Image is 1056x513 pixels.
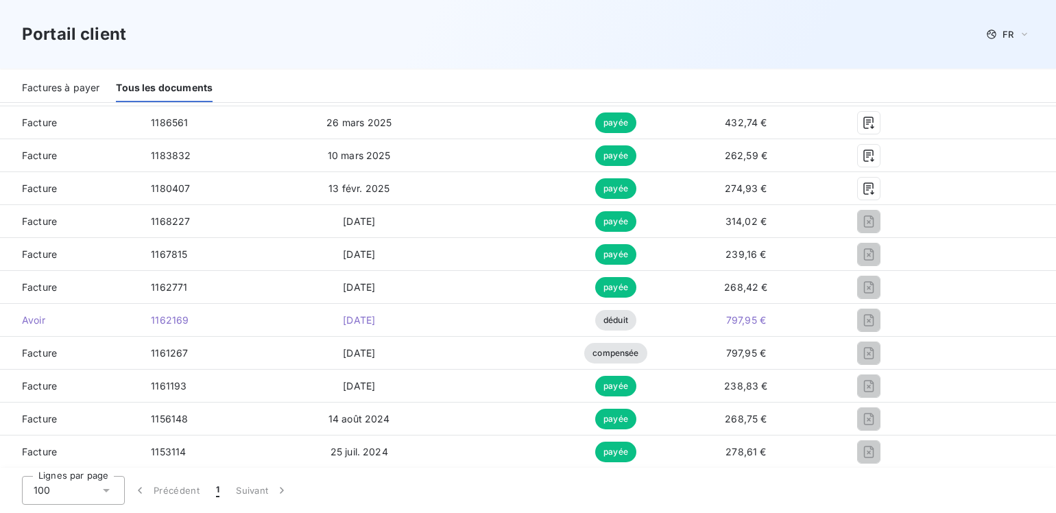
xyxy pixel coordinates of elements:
[228,476,297,505] button: Suivant
[151,248,187,260] span: 1167815
[725,182,767,194] span: 274,93 €
[11,182,129,195] span: Facture
[11,412,129,426] span: Facture
[343,380,375,392] span: [DATE]
[343,347,375,359] span: [DATE]
[595,376,636,396] span: payée
[595,244,636,265] span: payée
[726,314,766,326] span: 797,95 €
[595,211,636,232] span: payée
[11,445,129,459] span: Facture
[595,112,636,133] span: payée
[11,149,129,163] span: Facture
[595,277,636,298] span: payée
[343,281,375,293] span: [DATE]
[151,150,191,161] span: 1183832
[595,409,636,429] span: payée
[1003,29,1013,40] span: FR
[725,446,766,457] span: 278,61 €
[328,150,391,161] span: 10 mars 2025
[724,380,767,392] span: 238,83 €
[151,314,189,326] span: 1162169
[725,413,767,425] span: 268,75 €
[595,442,636,462] span: payée
[326,117,392,128] span: 26 mars 2025
[208,476,228,505] button: 1
[331,446,388,457] span: 25 juil. 2024
[151,413,188,425] span: 1156148
[116,74,213,103] div: Tous les documents
[11,313,129,327] span: Avoir
[584,343,647,363] span: compensée
[11,116,129,130] span: Facture
[595,145,636,166] span: payée
[725,248,766,260] span: 239,16 €
[151,182,190,194] span: 1180407
[151,215,190,227] span: 1168227
[34,484,50,497] span: 100
[151,281,187,293] span: 1162771
[151,117,188,128] span: 1186561
[343,314,375,326] span: [DATE]
[328,182,389,194] span: 13 févr. 2025
[11,248,129,261] span: Facture
[725,117,767,128] span: 432,74 €
[216,484,219,497] span: 1
[11,215,129,228] span: Facture
[22,22,126,47] h3: Portail client
[11,281,129,294] span: Facture
[125,476,208,505] button: Précédent
[11,379,129,393] span: Facture
[595,178,636,199] span: payée
[724,281,767,293] span: 268,42 €
[726,347,766,359] span: 797,95 €
[328,413,390,425] span: 14 août 2024
[343,215,375,227] span: [DATE]
[22,74,99,103] div: Factures à payer
[151,347,188,359] span: 1161267
[11,346,129,360] span: Facture
[725,215,767,227] span: 314,02 €
[343,248,375,260] span: [DATE]
[595,310,636,331] span: déduit
[151,380,187,392] span: 1161193
[725,150,767,161] span: 262,59 €
[151,446,186,457] span: 1153114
